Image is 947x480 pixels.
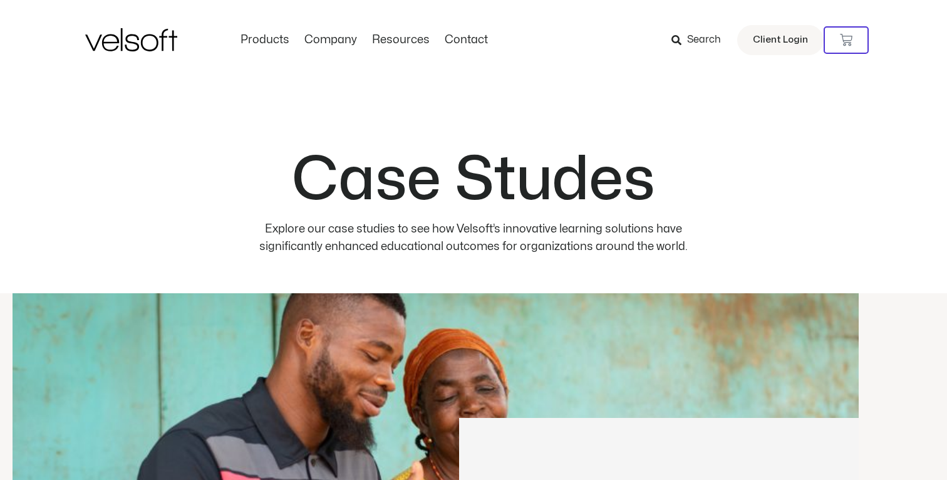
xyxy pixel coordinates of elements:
a: CompanyMenu Toggle [297,33,365,47]
span: Search [687,32,721,48]
a: Client Login [737,25,824,55]
span: Client Login [753,32,808,48]
a: ContactMenu Toggle [437,33,495,47]
h1: Case Studes [292,150,655,211]
a: ResourcesMenu Toggle [365,33,437,47]
p: Explore our case studies to see how Velsoft’s innovative learning solutions have significantly en... [254,221,693,256]
a: ProductsMenu Toggle [233,33,297,47]
nav: Menu [233,33,495,47]
a: Search [671,29,730,51]
img: Velsoft Training Materials [85,28,177,51]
